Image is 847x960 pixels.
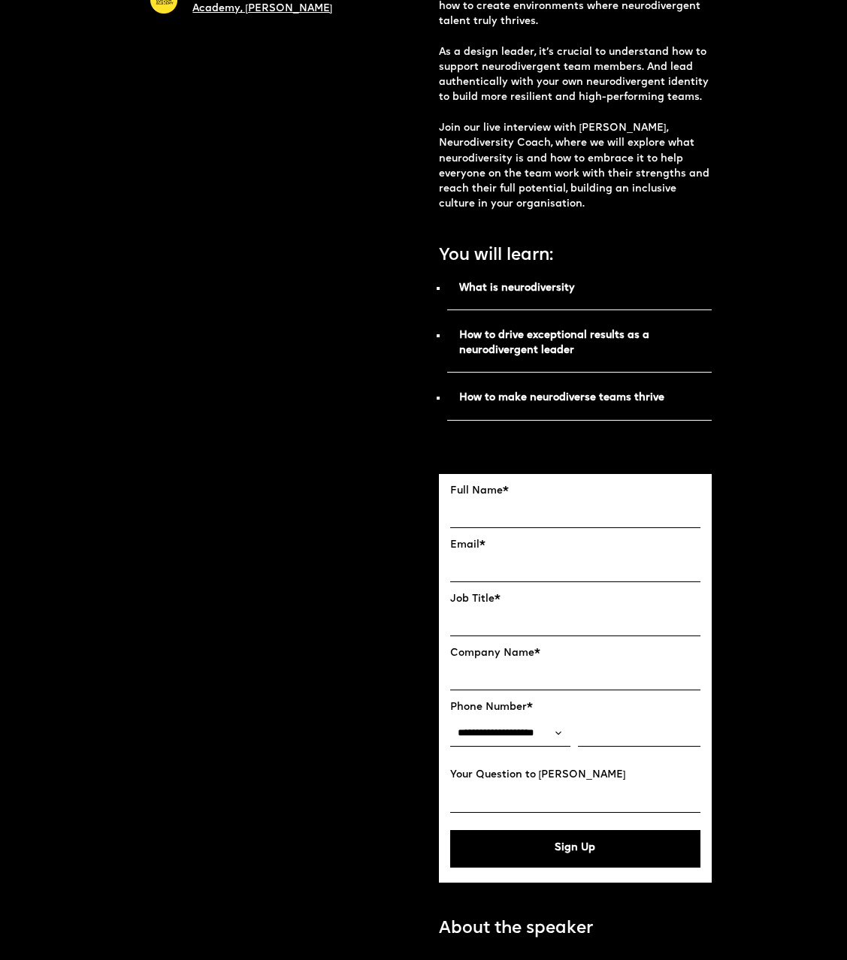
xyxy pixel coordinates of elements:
button: Sign Up [450,830,701,868]
label: Your Question to [PERSON_NAME] [450,769,701,781]
p: You will learn: [439,235,712,269]
p: About the speaker [439,917,593,941]
strong: What is neurodiversity [459,283,575,293]
label: Full Name [450,485,701,497]
strong: How to make neurodiverse teams thrive [459,393,664,403]
label: Company Name [450,648,701,660]
label: Email [450,539,701,551]
label: Phone Number [450,702,701,714]
label: Job Title [450,593,701,605]
strong: How to drive exceptional results as a neurodivergent leader [459,331,649,355]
